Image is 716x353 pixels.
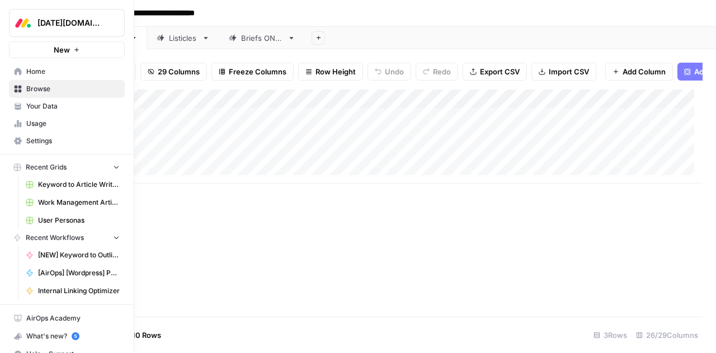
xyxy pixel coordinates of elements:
[140,63,207,81] button: 29 Columns
[9,97,125,115] a: Your Data
[158,66,200,77] span: 29 Columns
[9,41,125,58] button: New
[9,9,125,37] button: Workspace: Monday.com
[632,326,703,344] div: 26/29 Columns
[38,215,120,225] span: User Personas
[26,101,120,111] span: Your Data
[169,32,197,44] div: Listicles
[9,229,125,246] button: Recent Workflows
[38,197,120,208] span: Work Management Article Grid
[9,80,125,98] a: Browse
[211,63,294,81] button: Freeze Columns
[38,250,120,260] span: [NEW] Keyword to Outline
[9,63,125,81] a: Home
[298,63,363,81] button: Row Height
[74,333,77,339] text: 5
[589,326,632,344] div: 3 Rows
[21,176,125,194] a: Keyword to Article Writer Grid
[241,32,283,44] div: Briefs ONLY
[147,27,219,49] a: Listicles
[229,66,286,77] span: Freeze Columns
[9,132,125,150] a: Settings
[463,63,527,81] button: Export CSV
[38,268,120,278] span: [AirOps] [Wordpress] Publish Cornerstone Post
[9,115,125,133] a: Usage
[531,63,596,81] button: Import CSV
[13,13,33,33] img: Monday.com Logo
[416,63,458,81] button: Redo
[9,309,125,327] a: AirOps Academy
[368,63,411,81] button: Undo
[480,66,520,77] span: Export CSV
[38,180,120,190] span: Keyword to Article Writer Grid
[37,17,105,29] span: [DATE][DOMAIN_NAME]
[219,27,305,49] a: Briefs ONLY
[38,286,120,296] span: Internal Linking Optimizer
[26,84,120,94] span: Browse
[549,66,589,77] span: Import CSV
[26,313,120,323] span: AirOps Academy
[21,211,125,229] a: User Personas
[54,44,70,55] span: New
[72,332,79,340] a: 5
[9,327,125,345] button: What's new? 5
[9,159,125,176] button: Recent Grids
[116,330,161,341] span: Add 10 Rows
[26,67,120,77] span: Home
[21,264,125,282] a: [AirOps] [Wordpress] Publish Cornerstone Post
[21,194,125,211] a: Work Management Article Grid
[26,119,120,129] span: Usage
[26,162,67,172] span: Recent Grids
[385,66,404,77] span: Undo
[605,63,673,81] button: Add Column
[623,66,666,77] span: Add Column
[315,66,356,77] span: Row Height
[21,246,125,264] a: [NEW] Keyword to Outline
[10,328,124,345] div: What's new?
[26,233,84,243] span: Recent Workflows
[433,66,451,77] span: Redo
[26,136,120,146] span: Settings
[21,282,125,300] a: Internal Linking Optimizer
